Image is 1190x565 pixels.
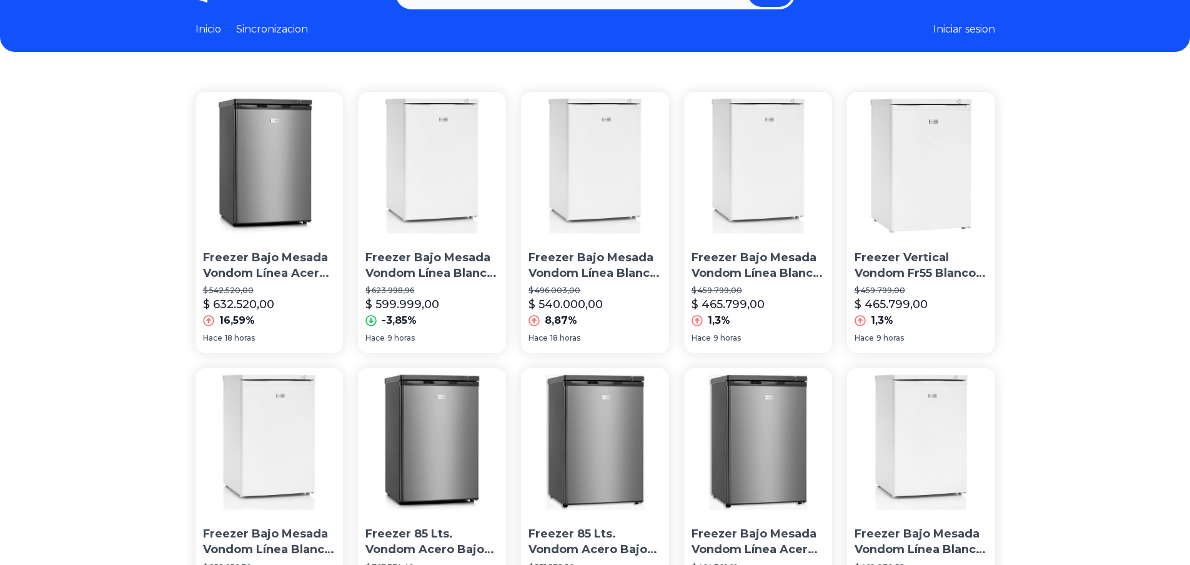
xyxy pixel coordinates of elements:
[528,526,662,557] p: Freezer 85 Lts. Vondom Acero Bajo Mesada 4 Cajones - C
[876,333,904,343] span: 9 horas
[847,92,995,353] a: Freezer Vertical Vondom Fr55 Blanco 85 Litros Bajo MesadaFreezer Vertical Vondom Fr55 Blanco 85 L...
[358,92,506,240] img: Freezer Bajo Mesada Vondom Línea Blanca 85 Litros Color Blanco
[855,526,988,557] p: Freezer Bajo Mesada Vondom Línea Blanca 85 Litros Color Blanco
[196,92,344,353] a: Freezer Bajo Mesada Vondom Línea Acero 85 Litros Color PlateadoFreezer Bajo Mesada Vondom Línea A...
[521,92,669,240] img: Freezer Bajo Mesada Vondom Línea Blanca 85 Litros Color Blanco
[528,333,548,343] span: Hace
[387,333,415,343] span: 9 horas
[358,368,506,516] img: Freezer 85 Lts. Vondom Acero Bajo Mesada 4 Cajones - C
[692,250,825,281] p: Freezer Bajo Mesada Vondom Línea Blanca 85 Litros Color Blanco
[196,368,344,516] img: Freezer Bajo Mesada Vondom Línea Blanca 85 Litros Color Blanco
[365,250,498,281] p: Freezer Bajo Mesada Vondom Línea Blanca 85 Litros Color Blanco
[225,333,255,343] span: 18 horas
[528,296,603,313] p: $ 540.000,00
[692,526,825,557] p: Freezer Bajo Mesada Vondom Línea Acero 85 Litros
[521,368,669,516] img: Freezer 85 Lts. Vondom Acero Bajo Mesada 4 Cajones - C
[358,92,506,353] a: Freezer Bajo Mesada Vondom Línea Blanca 85 Litros Color BlancoFreezer Bajo Mesada Vondom Línea Bl...
[684,368,832,516] img: Freezer Bajo Mesada Vondom Línea Acero 85 Litros
[933,22,995,37] button: Iniciar sesion
[684,92,832,353] a: Freezer Bajo Mesada Vondom Línea Blanca 85 Litros Color BlancoFreezer Bajo Mesada Vondom Línea Bl...
[545,313,577,328] p: 8,87%
[847,368,995,516] img: Freezer Bajo Mesada Vondom Línea Blanca 85 Litros Color Blanco
[365,286,498,296] p: $ 623.998,96
[871,313,893,328] p: 1,3%
[382,313,417,328] p: -3,85%
[692,286,825,296] p: $ 459.799,00
[528,286,662,296] p: $ 496.003,00
[219,313,255,328] p: 16,59%
[521,92,669,353] a: Freezer Bajo Mesada Vondom Línea Blanca 85 Litros Color BlancoFreezer Bajo Mesada Vondom Línea Bl...
[855,333,874,343] span: Hace
[196,22,221,37] a: Inicio
[847,92,995,240] img: Freezer Vertical Vondom Fr55 Blanco 85 Litros Bajo Mesada
[236,22,308,37] a: Sincronizacion
[203,526,336,557] p: Freezer Bajo Mesada Vondom Línea Blanca 85 Litros Color Blanco
[692,296,765,313] p: $ 465.799,00
[528,250,662,281] p: Freezer Bajo Mesada Vondom Línea Blanca 85 Litros Color Blanco
[550,333,580,343] span: 18 horas
[855,250,988,281] p: Freezer Vertical Vondom Fr55 Blanco 85 Litros Bajo Mesada
[365,296,439,313] p: $ 599.999,00
[713,333,741,343] span: 9 horas
[365,333,385,343] span: Hace
[203,286,336,296] p: $ 542.520,00
[203,250,336,281] p: Freezer Bajo Mesada Vondom Línea Acero 85 Litros Color Plateado
[855,296,928,313] p: $ 465.799,00
[855,286,988,296] p: $ 459.799,00
[196,92,344,240] img: Freezer Bajo Mesada Vondom Línea Acero 85 Litros Color Plateado
[365,526,498,557] p: Freezer 85 Lts. Vondom Acero Bajo Mesada 4 Cajones - C
[684,92,832,240] img: Freezer Bajo Mesada Vondom Línea Blanca 85 Litros Color Blanco
[203,296,274,313] p: $ 632.520,00
[203,333,222,343] span: Hace
[692,333,711,343] span: Hace
[708,313,730,328] p: 1,3%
